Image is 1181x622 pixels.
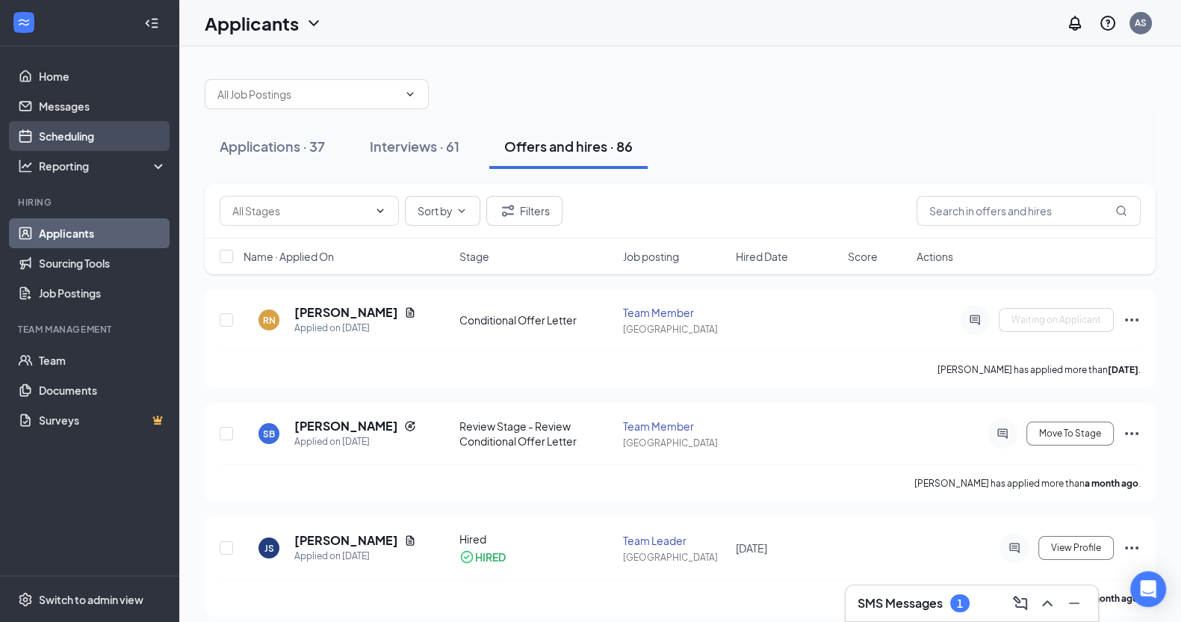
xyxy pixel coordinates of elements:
[18,158,33,173] svg: Analysis
[294,549,416,564] div: Applied on [DATE]
[1085,478,1138,489] b: a month ago
[404,307,416,318] svg: Document
[459,532,615,546] div: Hired
[994,428,1011,440] svg: ActiveChat
[1038,536,1114,560] button: View Profile
[1123,539,1141,557] svg: Ellipses
[220,137,325,155] div: Applications · 37
[1115,205,1127,217] svg: MagnifyingGlass
[39,375,167,405] a: Documents
[18,592,33,607] svg: Settings
[504,137,633,155] div: Offers and hires · 86
[1011,594,1029,612] svg: ComposeMessage
[1008,591,1032,615] button: ComposeMessage
[404,420,416,432] svg: Reapply
[486,196,562,226] button: Filter Filters
[244,249,334,264] span: Name · Applied On
[459,549,474,564] svg: CheckmarkCircle
[1108,364,1138,375] b: [DATE]
[623,437,726,449] div: [GEOGRAPHIC_DATA]
[1038,594,1056,612] svg: ChevronUp
[205,10,299,36] h1: Applicants
[39,405,167,435] a: SurveysCrown
[1099,14,1117,32] svg: QuestionInfo
[736,541,767,555] span: [DATE]
[623,323,726,336] div: [GEOGRAPHIC_DATA]
[459,249,489,264] span: Stage
[1051,543,1101,553] span: View Profile
[999,308,1114,332] button: Waiting on Applicant
[1005,542,1023,554] svg: ActiveChat
[1011,315,1101,325] span: Waiting on Applicant
[917,196,1141,226] input: Search in offers and hires
[914,477,1141,490] p: [PERSON_NAME] has applied more than .
[18,196,164,209] div: Hiring
[1085,593,1138,604] b: a month ago
[39,592,143,607] div: Switch to admin view
[1026,422,1114,446] button: Move To Stage
[39,218,167,248] a: Applicants
[370,137,459,155] div: Interviews · 61
[405,196,480,226] button: Sort byChevronDown
[1065,594,1083,612] svg: Minimize
[404,535,416,546] svg: Document
[39,278,167,308] a: Job Postings
[294,532,398,549] h5: [PERSON_NAME]
[39,91,167,121] a: Messages
[623,419,726,434] div: Team Member
[937,363,1141,376] p: [PERSON_NAME] has applied more than .
[1035,591,1059,615] button: ChevronUp
[1123,425,1141,443] svg: Ellipses
[917,249,953,264] span: Actions
[294,434,416,449] div: Applied on [DATE]
[475,549,506,564] div: HIRED
[623,551,726,564] div: [GEOGRAPHIC_DATA]
[418,206,453,216] span: Sort by
[374,205,386,217] svg: ChevronDown
[232,203,368,219] input: All Stages
[1130,571,1166,607] div: Open Intercom Messenger
[305,14,323,32] svg: ChevronDown
[294,418,398,434] h5: [PERSON_NAME]
[858,595,943,612] h3: SMS Messages
[217,86,398,102] input: All Job Postings
[966,314,984,326] svg: ActiveChat
[39,61,167,91] a: Home
[263,428,275,440] div: SB
[18,323,164,336] div: Team Management
[144,16,159,31] svg: Collapse
[39,121,167,151] a: Scheduling
[623,249,679,264] span: Job posting
[294,321,416,336] div: Applied on [DATE]
[957,597,963,610] div: 1
[459,419,615,449] div: Review Stage - Review Conditional Offer Letter
[1039,428,1101,439] span: Move To Stage
[499,202,517,220] svg: Filter
[264,542,274,555] div: JS
[459,312,615,327] div: Conditional Offer Letter
[39,345,167,375] a: Team
[1135,16,1147,29] div: AS
[623,305,726,320] div: Team Member
[294,304,398,321] h5: [PERSON_NAME]
[1062,591,1086,615] button: Minimize
[623,533,726,548] div: Team Leader
[16,15,31,30] svg: WorkstreamLogo
[1123,311,1141,329] svg: Ellipses
[404,88,416,100] svg: ChevronDown
[848,249,878,264] span: Score
[39,158,167,173] div: Reporting
[1066,14,1084,32] svg: Notifications
[736,249,788,264] span: Hired Date
[39,248,167,278] a: Sourcing Tools
[456,205,468,217] svg: ChevronDown
[263,314,276,327] div: RN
